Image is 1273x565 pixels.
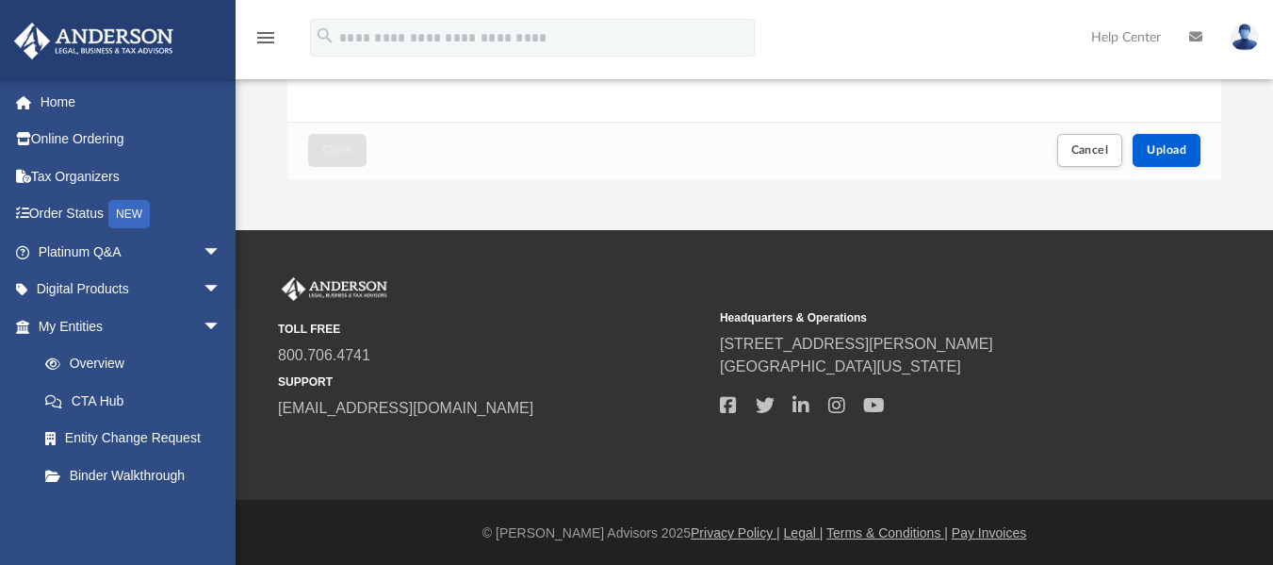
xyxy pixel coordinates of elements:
small: SUPPORT [278,374,707,391]
a: menu [254,36,277,49]
a: Terms & Conditions | [826,525,948,540]
a: [GEOGRAPHIC_DATA][US_STATE] [720,358,961,374]
a: Overview [26,345,250,383]
a: Tax Organizers [13,158,250,195]
span: Close [322,144,352,156]
a: Legal | [784,525,824,540]
a: My Blueprint [26,494,240,532]
small: Headquarters & Operations [720,309,1149,326]
button: Cancel [1057,134,1123,167]
img: Anderson Advisors Platinum Portal [8,23,179,59]
a: My Entitiesarrow_drop_down [13,307,250,345]
a: [STREET_ADDRESS][PERSON_NAME] [720,336,993,352]
img: Anderson Advisors Platinum Portal [278,277,391,302]
i: menu [254,26,277,49]
a: Entity Change Request [26,420,250,457]
a: Binder Walkthrough [26,457,250,494]
a: Digital Productsarrow_drop_down [13,271,250,308]
a: Home [13,83,250,121]
div: NEW [108,200,150,228]
a: Pay Invoices [952,525,1026,540]
a: Online Ordering [13,121,250,158]
img: User Pic [1231,24,1259,51]
span: Upload [1147,144,1186,156]
span: Cancel [1071,144,1109,156]
span: arrow_drop_down [203,233,240,272]
button: Upload [1133,134,1200,167]
a: [EMAIL_ADDRESS][DOMAIN_NAME] [278,400,533,416]
i: search [315,25,335,46]
span: arrow_drop_down [203,271,240,309]
small: TOLL FREE [278,321,707,338]
span: arrow_drop_down [203,307,240,346]
a: Privacy Policy | [691,525,780,540]
button: Close [308,134,367,167]
a: 800.706.4741 [278,347,370,363]
a: CTA Hub [26,382,250,420]
a: Platinum Q&Aarrow_drop_down [13,233,250,271]
div: © [PERSON_NAME] Advisors 2025 [236,523,1273,543]
a: Order StatusNEW [13,195,250,234]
